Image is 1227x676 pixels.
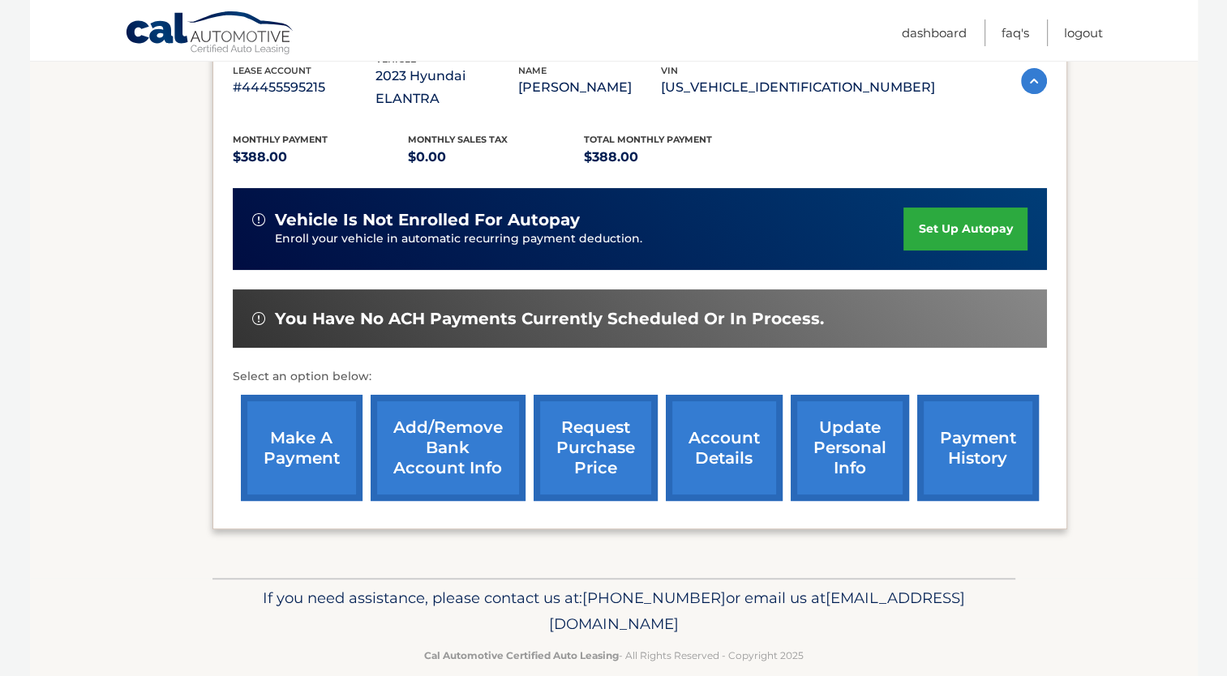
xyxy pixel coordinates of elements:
p: #44455595215 [233,76,375,99]
img: alert-white.svg [252,213,265,226]
strong: Cal Automotive Certified Auto Leasing [424,649,619,661]
p: Enroll your vehicle in automatic recurring payment deduction. [275,230,904,248]
p: [PERSON_NAME] [518,76,661,99]
img: alert-white.svg [252,312,265,325]
a: set up autopay [903,208,1027,250]
a: update personal info [791,395,909,501]
img: accordion-active.svg [1021,68,1047,94]
a: Cal Automotive [125,11,295,58]
a: payment history [917,395,1039,501]
p: - All Rights Reserved - Copyright 2025 [223,647,1005,664]
a: FAQ's [1002,19,1029,46]
span: [EMAIL_ADDRESS][DOMAIN_NAME] [549,588,965,633]
span: name [518,65,547,76]
a: make a payment [241,395,363,501]
p: $388.00 [233,146,409,169]
a: request purchase price [534,395,658,501]
span: lease account [233,65,311,76]
span: Total Monthly Payment [584,134,712,145]
p: $0.00 [408,146,584,169]
span: Monthly sales Tax [408,134,508,145]
a: Add/Remove bank account info [371,395,526,501]
p: 2023 Hyundai ELANTRA [375,65,518,110]
a: Dashboard [902,19,967,46]
p: If you need assistance, please contact us at: or email us at [223,585,1005,637]
a: account details [666,395,783,501]
span: Monthly Payment [233,134,328,145]
p: $388.00 [584,146,760,169]
span: You have no ACH payments currently scheduled or in process. [275,309,824,329]
span: vin [661,65,678,76]
span: [PHONE_NUMBER] [582,588,726,607]
p: Select an option below: [233,367,1047,387]
a: Logout [1064,19,1103,46]
span: vehicle is not enrolled for autopay [275,210,580,230]
p: [US_VEHICLE_IDENTIFICATION_NUMBER] [661,76,935,99]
